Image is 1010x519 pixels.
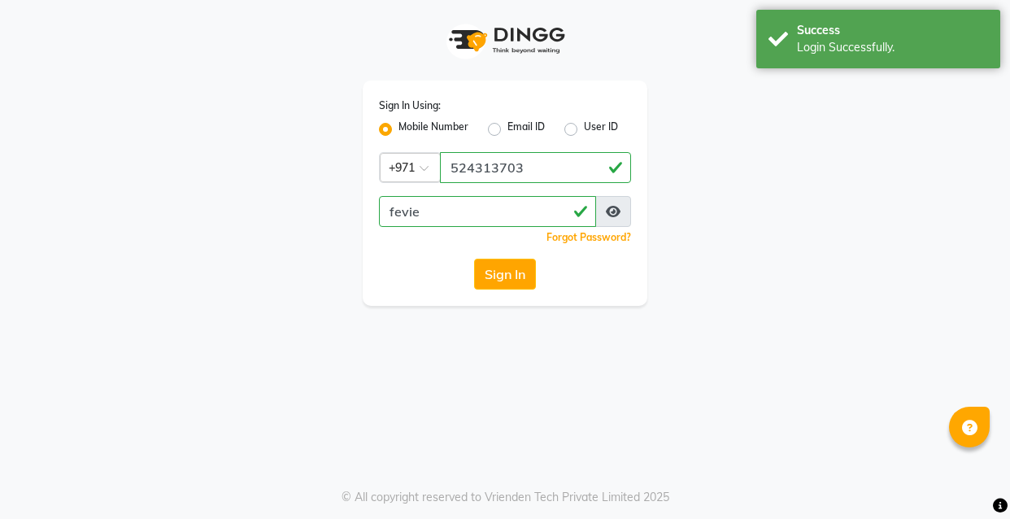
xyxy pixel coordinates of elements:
label: User ID [584,120,618,139]
label: Mobile Number [398,120,468,139]
img: logo1.svg [440,16,570,64]
label: Sign In Using: [379,98,441,113]
button: Sign In [474,259,536,290]
div: Success [797,22,988,39]
a: Forgot Password? [546,231,631,243]
label: Email ID [507,120,545,139]
div: Login Successfully. [797,39,988,56]
iframe: chat widget [942,454,994,503]
input: Username [440,152,631,183]
input: Username [379,196,596,227]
